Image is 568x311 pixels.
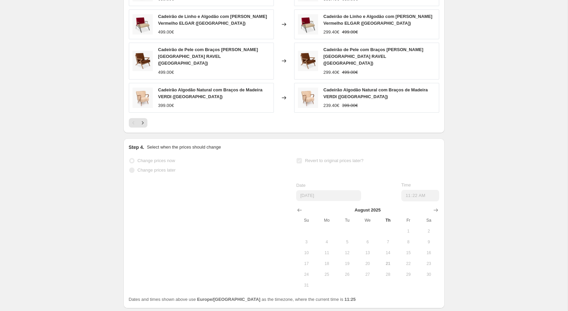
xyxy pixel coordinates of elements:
button: Monday August 4 2025 [317,237,337,247]
button: Thursday August 14 2025 [378,247,398,258]
span: We [360,218,375,223]
button: Monday August 18 2025 [317,258,337,269]
th: Tuesday [337,215,357,226]
span: Cadeirão de Pele com Braços [PERSON_NAME][GEOGRAPHIC_DATA] RAVEL ([GEOGRAPHIC_DATA]) [158,47,258,66]
button: Friday August 15 2025 [398,247,419,258]
input: 12:00 [401,190,439,201]
span: 4 [319,239,334,245]
span: 21 [380,261,395,266]
strike: 499.00€ [342,69,358,76]
img: 152784321_1_1_80x.jpg [133,14,153,35]
span: 20 [360,261,375,266]
b: Europe/[GEOGRAPHIC_DATA] [197,297,260,302]
span: 19 [340,261,355,266]
span: 26 [340,272,355,277]
button: Tuesday August 5 2025 [337,237,357,247]
button: Tuesday August 19 2025 [337,258,357,269]
button: Wednesday August 20 2025 [357,258,378,269]
img: 152784322_1_80x.jpg [133,51,153,71]
th: Sunday [296,215,316,226]
div: 299.40€ [324,29,339,36]
img: 152784321_1_1_80x.jpg [298,14,318,35]
span: 23 [421,261,436,266]
span: 9 [421,239,436,245]
input: 8/21/2025 [296,190,361,201]
span: Su [299,218,314,223]
strike: 499.00€ [342,29,358,36]
span: 22 [401,261,416,266]
span: Cadeirão Algodão Natural com Braços de Madeira VERDI ([GEOGRAPHIC_DATA]) [324,87,428,99]
span: 3 [299,239,314,245]
span: 13 [360,250,375,256]
button: Saturday August 16 2025 [419,247,439,258]
button: Show previous month, July 2025 [295,205,304,215]
span: 8 [401,239,416,245]
button: Wednesday August 13 2025 [357,247,378,258]
span: Cadeirão de Linho e Algodão com [PERSON_NAME] Vermelho ELGAR ([GEOGRAPHIC_DATA]) [324,14,432,26]
span: Date [296,183,305,188]
button: Friday August 1 2025 [398,226,419,237]
p: Select when the prices should change [147,144,221,151]
img: 152784322_1_80x.jpg [298,51,318,71]
th: Monday [317,215,337,226]
button: Friday August 29 2025 [398,269,419,280]
button: Next [138,118,147,128]
button: Monday August 11 2025 [317,247,337,258]
span: 7 [380,239,395,245]
span: 16 [421,250,436,256]
span: 1 [401,228,416,234]
button: Sunday August 17 2025 [296,258,316,269]
span: Change prices later [138,168,176,173]
button: Wednesday August 6 2025 [357,237,378,247]
span: Th [380,218,395,223]
button: Saturday August 2 2025 [419,226,439,237]
span: Sa [421,218,436,223]
button: Saturday August 23 2025 [419,258,439,269]
span: 29 [401,272,416,277]
span: 12 [340,250,355,256]
span: 2 [421,228,436,234]
button: Today Thursday August 21 2025 [378,258,398,269]
span: 15 [401,250,416,256]
th: Saturday [419,215,439,226]
button: Friday August 8 2025 [398,237,419,247]
span: Tu [340,218,355,223]
span: 6 [360,239,375,245]
button: Thursday August 7 2025 [378,237,398,247]
span: 18 [319,261,334,266]
button: Sunday August 31 2025 [296,280,316,291]
span: Revert to original prices later? [305,158,363,163]
span: Time [401,182,411,187]
div: 399.00€ [158,102,174,109]
span: 5 [340,239,355,245]
span: 28 [380,272,395,277]
img: 152784330_1_80x.jpg [133,88,153,108]
div: 499.00€ [158,69,174,76]
span: 30 [421,272,436,277]
span: 25 [319,272,334,277]
button: Saturday August 30 2025 [419,269,439,280]
button: Tuesday August 26 2025 [337,269,357,280]
span: Cadeirão de Linho e Algodão com [PERSON_NAME] Vermelho ELGAR ([GEOGRAPHIC_DATA]) [158,14,267,26]
th: Wednesday [357,215,378,226]
button: Friday August 22 2025 [398,258,419,269]
span: 27 [360,272,375,277]
img: 152784330_1_80x.jpg [298,88,318,108]
button: Monday August 25 2025 [317,269,337,280]
span: 31 [299,283,314,288]
span: Dates and times shown above use as the timezone, where the current time is [129,297,356,302]
span: Fr [401,218,416,223]
span: Cadeirão de Pele com Braços [PERSON_NAME][GEOGRAPHIC_DATA] RAVEL ([GEOGRAPHIC_DATA]) [324,47,423,66]
th: Friday [398,215,419,226]
span: 11 [319,250,334,256]
span: 14 [380,250,395,256]
button: Sunday August 10 2025 [296,247,316,258]
span: Cadeirão Algodão Natural com Braços de Madeira VERDI ([GEOGRAPHIC_DATA]) [158,87,263,99]
span: 10 [299,250,314,256]
div: 499.00€ [158,29,174,36]
button: Sunday August 3 2025 [296,237,316,247]
div: 299.40€ [324,69,339,76]
th: Thursday [378,215,398,226]
span: 24 [299,272,314,277]
b: 11:25 [345,297,356,302]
